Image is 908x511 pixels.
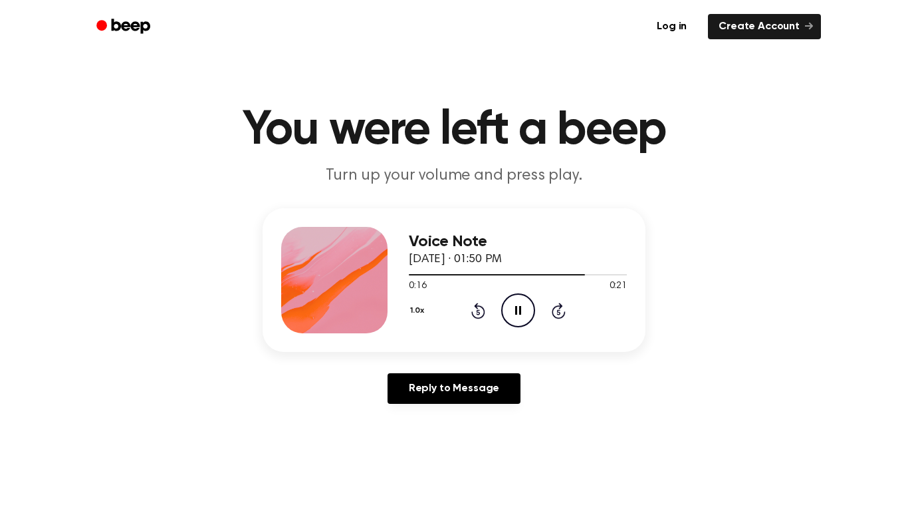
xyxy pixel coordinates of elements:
button: 1.0x [409,299,429,322]
p: Turn up your volume and press play. [199,165,709,187]
a: Reply to Message [388,373,520,404]
span: 0:16 [409,279,426,293]
h3: Voice Note [409,233,627,251]
h1: You were left a beep [114,106,794,154]
a: Log in [643,11,700,42]
span: [DATE] · 01:50 PM [409,254,502,265]
a: Create Account [708,14,821,39]
span: 0:21 [610,279,627,293]
a: Beep [87,14,162,40]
